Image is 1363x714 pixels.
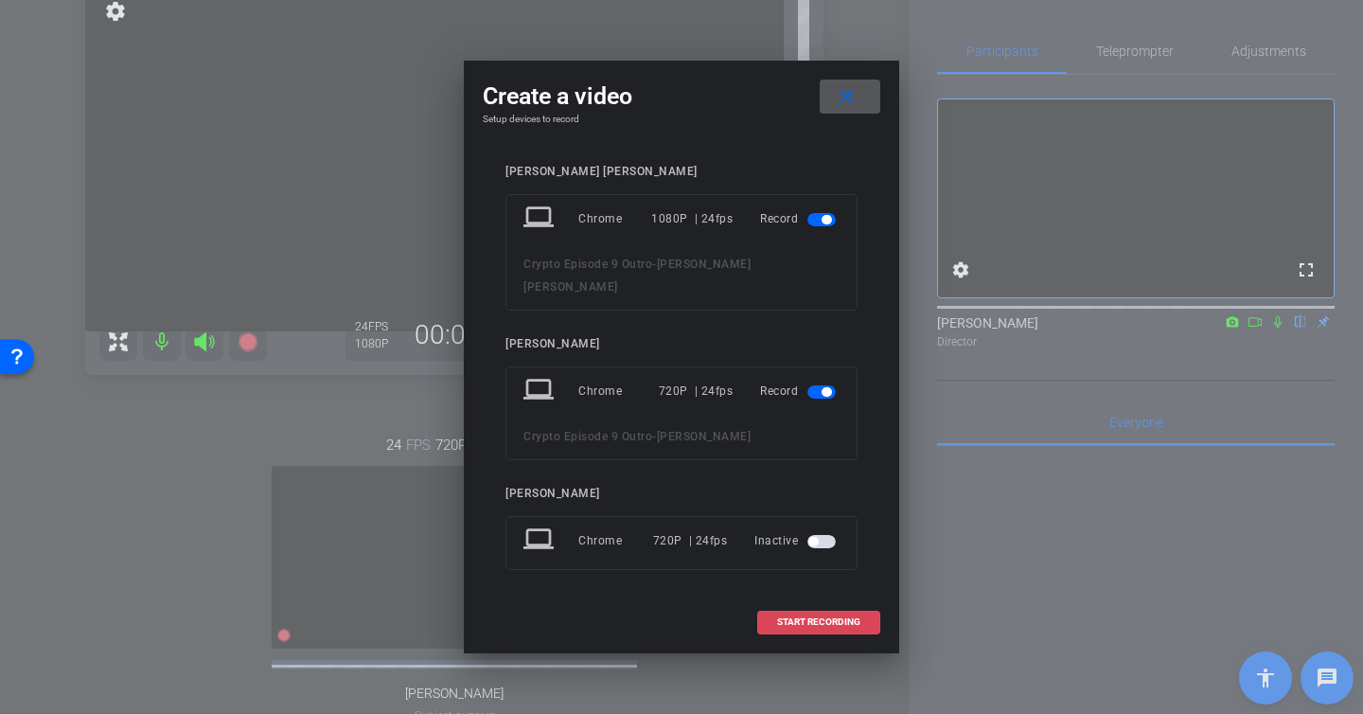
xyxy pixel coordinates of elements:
[657,430,752,443] span: [PERSON_NAME]
[505,337,858,351] div: [PERSON_NAME]
[523,258,652,271] span: Crypto Episode 9 Outro
[523,202,558,236] mat-icon: laptop
[757,611,880,634] button: START RECORDING
[652,258,657,271] span: -
[578,524,653,558] div: Chrome
[578,202,651,236] div: Chrome
[835,85,859,109] mat-icon: close
[652,430,657,443] span: -
[760,202,840,236] div: Record
[653,524,728,558] div: 720P | 24fps
[483,114,880,125] h4: Setup devices to record
[754,524,840,558] div: Inactive
[505,487,858,501] div: [PERSON_NAME]
[523,430,652,443] span: Crypto Episode 9 Outro
[483,80,880,114] div: Create a video
[523,374,558,408] mat-icon: laptop
[777,617,860,627] span: START RECORDING
[505,165,858,179] div: [PERSON_NAME] [PERSON_NAME]
[651,202,733,236] div: 1080P | 24fps
[760,374,840,408] div: Record
[659,374,734,408] div: 720P | 24fps
[523,524,558,558] mat-icon: laptop
[578,374,659,408] div: Chrome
